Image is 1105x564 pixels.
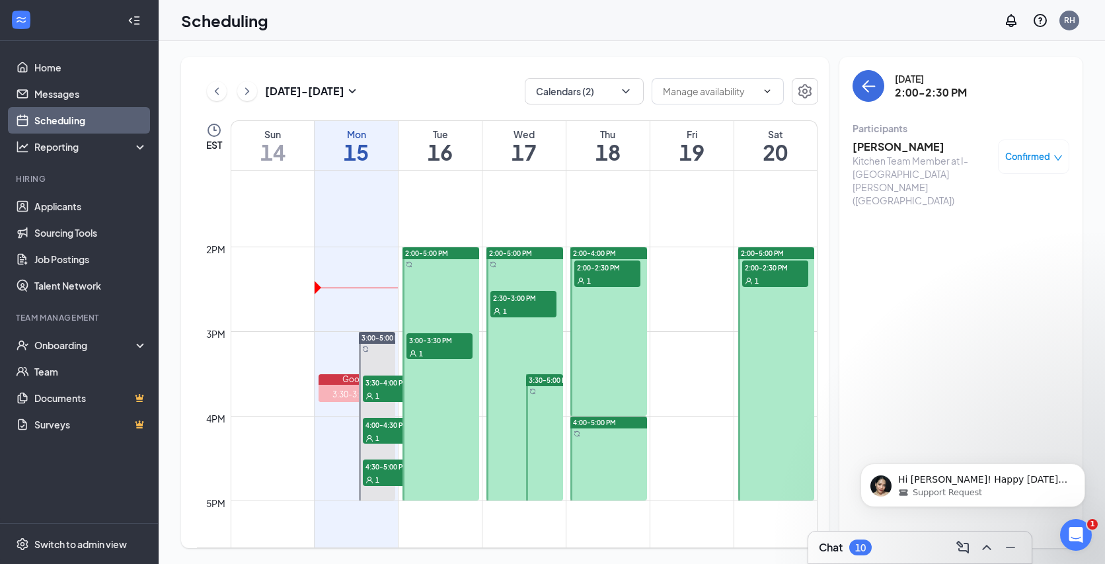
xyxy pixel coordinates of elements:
svg: Clock [206,122,222,138]
a: Team [34,358,147,385]
svg: Notifications [1003,13,1019,28]
span: 4:00-5:00 PM [573,418,616,427]
span: 3:00-5:00 PM [362,333,404,342]
span: 2:00-5:00 PM [489,249,532,258]
svg: SmallChevronDown [344,83,360,99]
a: September 19, 2025 [650,121,734,170]
a: Talent Network [34,272,147,299]
svg: Collapse [128,14,141,27]
div: Switch to admin view [34,538,127,551]
span: 3:00-3:30 PM [406,333,473,346]
div: Hiring [16,173,145,184]
a: September 20, 2025 [734,121,817,170]
a: Settings [792,78,818,104]
h1: 19 [650,141,734,163]
svg: QuestionInfo [1032,13,1048,28]
span: 4:00-4:30 PM [363,418,429,431]
svg: WorkstreamLogo [15,13,28,26]
h3: Chat [819,540,843,555]
span: 1 [375,434,379,443]
svg: ChevronLeft [210,83,223,99]
a: SurveysCrown [34,411,147,438]
div: Onboarding [34,339,136,352]
svg: Sync [574,430,580,437]
h1: 20 [734,141,817,163]
svg: ChevronDown [619,85,632,98]
span: Confirmed [1005,150,1050,163]
button: ChevronRight [237,81,257,101]
div: Thu [566,128,650,141]
svg: Settings [797,83,813,99]
svg: User [409,350,417,358]
div: Sat [734,128,817,141]
div: Wed [482,128,566,141]
svg: Analysis [16,140,29,153]
a: September 18, 2025 [566,121,650,170]
div: [DATE] [895,72,967,85]
h3: [PERSON_NAME] [853,140,991,154]
div: Participants [853,122,1069,135]
span: down [1053,153,1063,163]
svg: User [745,277,753,285]
svg: ChevronDown [762,86,773,97]
svg: Sync [490,261,496,268]
a: DocumentsCrown [34,385,147,411]
div: 5pm [204,496,228,510]
span: 2:00-2:30 PM [742,261,808,274]
div: [PERSON_NAME] and [PERSON_NAME] - 🚀 Trainual Intro [319,400,395,445]
div: Tue [399,128,482,141]
span: 1 [1087,519,1098,530]
div: Reporting [34,140,148,153]
a: September 14, 2025 [231,121,314,170]
span: 3:30-5:00 PM [529,376,572,385]
div: Kitchen Team Member at I-[GEOGRAPHIC_DATA][PERSON_NAME] ([GEOGRAPHIC_DATA]) [853,154,991,207]
div: Sun [231,128,314,141]
iframe: Intercom live chat [1060,519,1092,551]
span: 1 [375,475,379,485]
span: 2:00-5:00 PM [741,249,784,258]
svg: Sync [406,261,412,268]
span: 2:30-3:00 PM [490,291,556,304]
svg: Settings [16,538,29,551]
a: Scheduling [34,107,147,134]
div: Team Management [16,312,145,323]
iframe: Intercom notifications message [841,436,1105,528]
span: 1 [419,349,423,358]
a: September 17, 2025 [482,121,566,170]
span: 2:00-2:30 PM [574,261,640,274]
span: 1 [587,276,591,286]
a: Job Postings [34,246,147,272]
input: Manage availability [663,84,757,99]
svg: UserCheck [16,339,29,352]
h1: 16 [399,141,482,163]
div: Mon [315,128,398,141]
span: 2:00-5:00 PM [405,249,448,258]
h1: 18 [566,141,650,163]
a: Messages [34,81,147,107]
svg: ComposeMessage [955,540,971,555]
svg: Sync [362,346,369,352]
button: back-button [853,70,884,102]
button: ChevronLeft [207,81,227,101]
h1: 17 [482,141,566,163]
svg: User [365,476,373,484]
div: Google [319,374,395,385]
h3: 2:00-2:30 PM [895,85,967,100]
span: 2:00-4:00 PM [573,249,616,258]
a: September 15, 2025 [315,121,398,170]
span: 1 [503,307,507,316]
div: 3:30-3:50 PM [319,389,395,400]
svg: ChevronUp [979,540,995,555]
svg: User [493,307,501,315]
svg: ChevronRight [241,83,254,99]
div: Fri [650,128,734,141]
svg: Minimize [1003,540,1018,555]
div: 4pm [204,411,228,426]
svg: Sync [529,388,536,395]
button: ChevronUp [976,537,997,558]
svg: User [577,277,585,285]
button: ComposeMessage [952,537,973,558]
